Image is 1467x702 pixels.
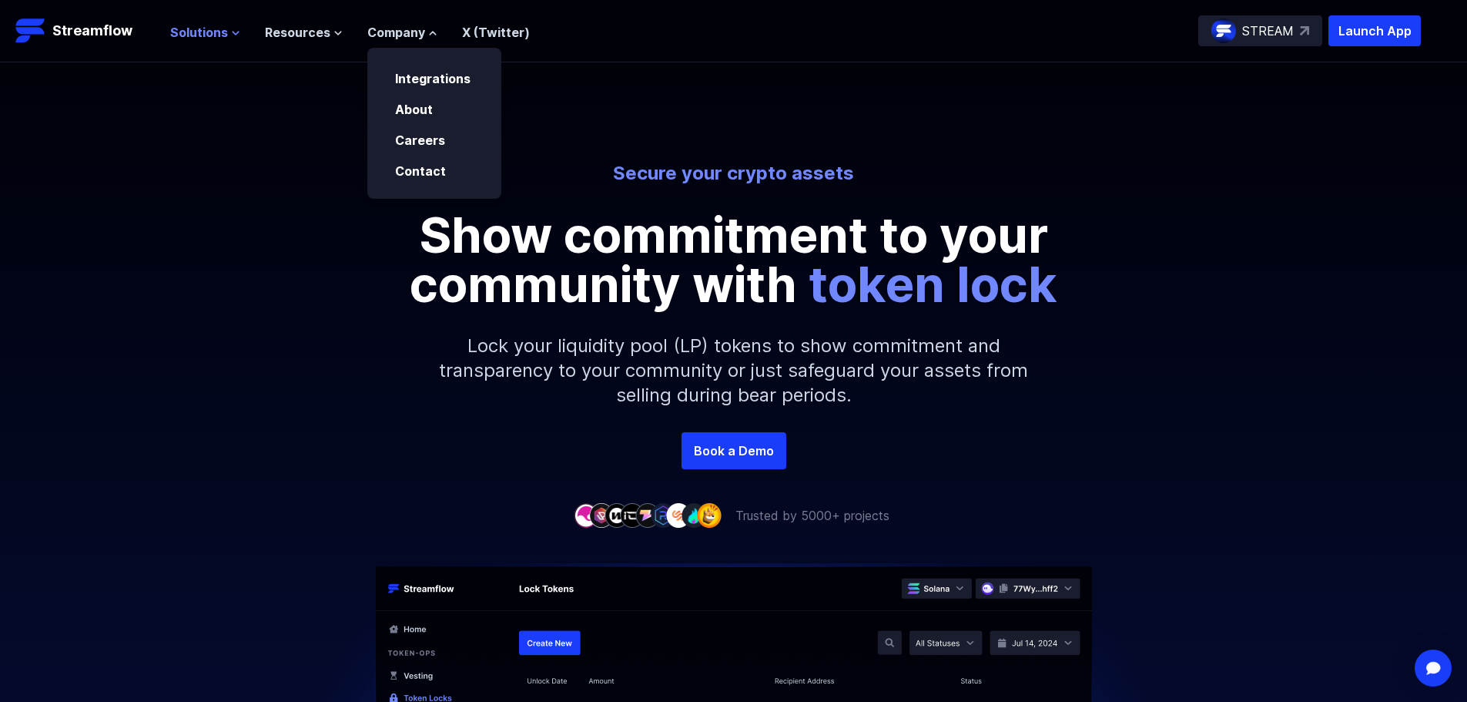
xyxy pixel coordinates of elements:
[15,15,46,46] img: Streamflow Logo
[170,23,228,42] span: Solutions
[1211,18,1236,43] img: streamflow-logo-circle.png
[1328,15,1421,46] button: Launch App
[651,503,675,527] img: company-6
[395,102,433,117] a: About
[682,432,786,469] a: Book a Demo
[1242,22,1294,40] p: STREAM
[367,23,437,42] button: Company
[697,503,722,527] img: company-9
[666,503,691,527] img: company-7
[574,503,598,527] img: company-1
[387,210,1080,309] p: Show commitment to your community with
[395,71,471,86] a: Integrations
[605,503,629,527] img: company-3
[265,23,343,42] button: Resources
[1300,26,1309,35] img: top-right-arrow.svg
[395,133,445,148] a: Careers
[403,309,1065,432] p: Lock your liquidity pool (LP) tokens to show commitment and transparency to your community or jus...
[809,254,1057,314] span: token lock
[15,15,155,46] a: Streamflow
[635,503,660,527] img: company-5
[307,161,1161,186] p: Secure your crypto assets
[52,20,132,42] p: Streamflow
[265,23,330,42] span: Resources
[589,503,614,527] img: company-2
[462,25,530,40] a: X (Twitter)
[735,506,889,525] p: Trusted by 5000+ projects
[1415,650,1452,687] div: Open Intercom Messenger
[170,23,240,42] button: Solutions
[1198,15,1322,46] a: STREAM
[620,503,645,527] img: company-4
[395,163,446,179] a: Contact
[682,503,706,527] img: company-8
[367,23,425,42] span: Company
